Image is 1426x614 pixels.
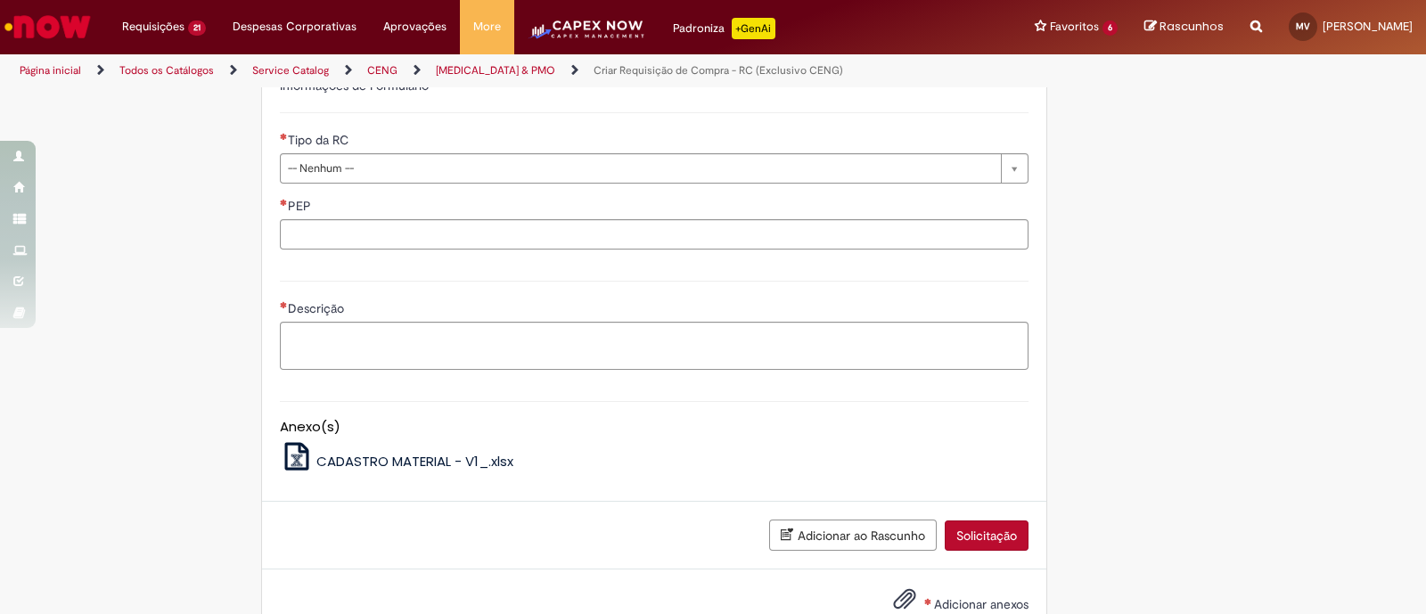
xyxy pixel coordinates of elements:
[769,520,937,551] button: Adicionar ao Rascunho
[528,18,646,53] img: CapexLogo5.png
[280,219,1029,250] input: PEP
[1050,18,1099,36] span: Favoritos
[1160,18,1224,35] span: Rascunhos
[188,20,206,36] span: 21
[280,133,288,140] span: Necessários
[1102,20,1118,36] span: 6
[436,63,555,78] a: [MEDICAL_DATA] & PMO
[280,322,1029,370] textarea: Descrição
[316,452,513,471] span: CADASTRO MATERIAL - V1_.xlsx
[594,63,843,78] a: Criar Requisição de Compra - RC (Exclusivo CENG)
[252,63,329,78] a: Service Catalog
[13,54,938,87] ul: Trilhas de página
[383,18,447,36] span: Aprovações
[732,18,775,39] p: +GenAi
[2,9,94,45] img: ServiceNow
[945,520,1029,551] button: Solicitação
[288,300,348,316] span: Descrição
[280,301,288,308] span: Necessários
[20,63,81,78] a: Página inicial
[280,452,514,471] a: CADASTRO MATERIAL - V1_.xlsx
[673,18,775,39] div: Padroniza
[280,78,429,94] label: Informações de Formulário
[280,199,288,206] span: Necessários
[288,132,352,148] span: Tipo da RC
[473,18,501,36] span: More
[122,18,184,36] span: Requisições
[233,18,356,36] span: Despesas Corporativas
[367,63,397,78] a: CENG
[934,596,1029,612] span: Adicionar anexos
[1144,19,1224,36] a: Rascunhos
[119,63,214,78] a: Todos os Catálogos
[288,198,315,214] span: PEP
[288,154,992,183] span: -- Nenhum --
[280,420,1029,435] h5: Anexo(s)
[1323,19,1413,34] span: [PERSON_NAME]
[1296,20,1310,32] span: MV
